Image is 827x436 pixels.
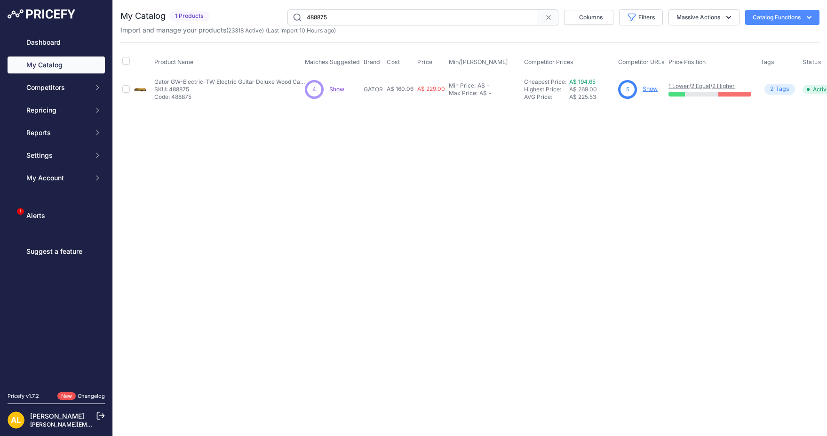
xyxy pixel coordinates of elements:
[8,207,105,224] a: Alerts
[8,243,105,260] a: Suggest a feature
[8,79,105,96] button: Competitors
[26,173,88,183] span: My Account
[26,151,88,160] span: Settings
[524,93,569,101] div: AVG Price:
[120,9,166,23] h2: My Catalog
[364,86,383,93] p: GATOR
[668,9,740,25] button: Massive Actions
[8,57,105,73] a: My Catalog
[477,82,485,89] div: A$
[449,82,476,89] div: Min Price:
[618,58,665,65] span: Competitor URLs
[569,78,596,85] a: A$ 194.65
[479,89,487,97] div: A$
[364,58,380,65] span: Brand
[30,421,175,428] a: [PERSON_NAME][EMAIL_ADDRESS][DOMAIN_NAME]
[643,85,658,92] a: Show
[524,86,569,93] div: Highest Price:
[329,86,344,93] a: Show
[449,89,477,97] div: Max Price:
[169,11,209,22] span: 1 Products
[449,58,508,65] span: Min/[PERSON_NAME]
[485,82,490,89] div: -
[626,85,629,94] span: 5
[764,84,795,95] span: Tag
[745,10,819,25] button: Catalog Functions
[57,392,76,400] span: New
[8,9,75,19] img: Pricefy Logo
[417,58,435,66] button: Price
[569,93,614,101] div: A$ 225.53
[312,85,316,94] span: 4
[524,78,566,85] a: Cheapest Price:
[226,27,264,34] span: ( )
[120,25,336,35] p: Import and manage your products
[154,93,305,101] p: Code: 488875
[569,86,597,93] span: A$ 269.00
[8,34,105,51] a: Dashboard
[668,82,751,90] p: / /
[668,58,706,65] span: Price Position
[8,147,105,164] button: Settings
[8,392,39,400] div: Pricefy v1.7.2
[387,85,413,92] span: A$ 160.06
[30,412,84,420] a: [PERSON_NAME]
[8,170,105,186] button: My Account
[417,85,445,92] span: A$ 229.00
[26,105,88,115] span: Repricing
[387,58,400,66] span: Cost
[803,58,821,66] span: Status
[691,82,710,89] a: 2 Equal
[78,393,105,399] a: Changelog
[8,102,105,119] button: Repricing
[26,83,88,92] span: Competitors
[619,9,663,25] button: Filters
[803,58,823,66] button: Status
[786,85,789,94] span: s
[154,78,305,86] p: Gator GW-Electric-TW Electric Guitar Deluxe Wood Case, Tweed
[228,27,262,34] a: 23318 Active
[417,58,433,66] span: Price
[287,9,539,25] input: Search
[8,124,105,141] button: Reports
[564,10,613,25] button: Columns
[712,82,735,89] a: 2 Higher
[154,58,193,65] span: Product Name
[8,34,105,381] nav: Sidebar
[387,58,402,66] button: Cost
[524,58,573,65] span: Competitor Prices
[770,85,774,94] span: 2
[305,58,360,65] span: Matches Suggested
[26,128,88,137] span: Reports
[266,27,336,34] span: (Last import 10 Hours ago)
[761,58,774,65] span: Tags
[487,89,492,97] div: -
[668,82,689,89] a: 1 Lower
[154,86,305,93] p: SKU: 488875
